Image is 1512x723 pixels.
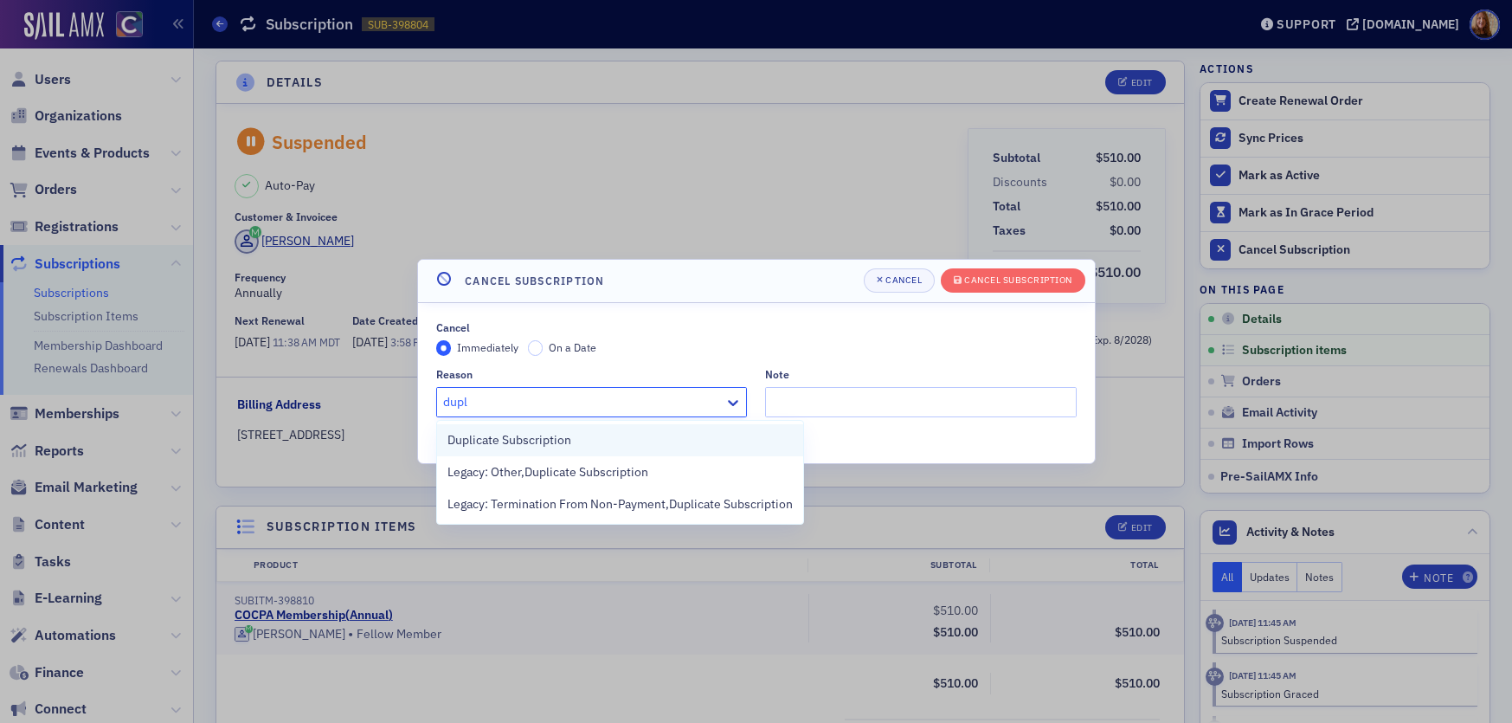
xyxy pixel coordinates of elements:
h4: Cancel Subscription [465,273,604,288]
span: Legacy: Other,Duplicate Subscription [447,463,648,481]
div: Cancel [436,321,470,334]
button: Cancel Subscription [941,268,1085,293]
input: On a Date [528,340,544,356]
div: Reason [436,368,473,381]
div: Cancel [885,275,922,285]
span: Legacy: Termination From Non-Payment,Duplicate Subscription [447,495,793,513]
span: On a Date [549,340,596,354]
span: Immediately [457,340,518,354]
button: Cancel [864,268,936,293]
div: Note [765,368,789,381]
input: Immediately [436,340,452,356]
span: Duplicate Subscription [447,431,571,449]
div: Cancel Subscription [964,275,1072,285]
